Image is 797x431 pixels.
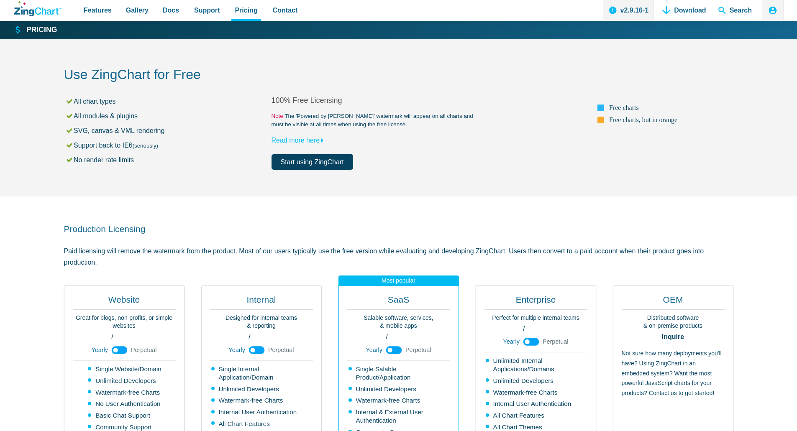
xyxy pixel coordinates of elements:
[486,411,587,420] li: All Chart Features
[272,112,479,129] small: The 'Powered by [PERSON_NAME]' watermark will appear on all charts and must be visible at all tim...
[366,347,382,353] span: Yearly
[484,314,587,322] p: Perfect for multiple internal teams
[272,96,479,105] h2: 100% Free Licensing
[268,347,294,353] span: Perpetual
[194,5,220,16] span: Support
[486,400,587,408] li: Internal User Authentication
[486,377,587,385] li: Unlimited Developers
[273,5,298,16] span: Contact
[64,66,733,85] h2: Use ZingChart for Free
[349,385,450,393] li: Unlimited Developers
[386,334,387,340] span: /
[65,96,272,107] li: All chart types
[349,396,450,405] li: Watermark-free Charts
[347,294,450,310] h2: SaaS
[126,5,149,16] span: Gallery
[73,314,176,330] p: Great for blogs, non-profits, or simple websites
[211,396,313,405] li: Watermark-free Charts
[14,25,57,35] a: Pricing
[349,365,450,382] li: Single Salable Product/Application
[272,113,285,119] span: Note:
[622,314,725,330] p: Distributed software & on-premise products
[249,334,250,340] span: /
[211,385,313,393] li: Unlimited Developers
[88,365,161,373] li: Single Website/Domain
[272,137,328,144] a: Read more here
[88,400,161,408] li: No User Authentication
[131,347,157,353] span: Perpetual
[65,110,272,122] li: All modules & plugins
[272,154,353,170] a: Start using ZingChart
[26,26,57,34] strong: Pricing
[88,388,161,397] li: Watermark-free Charts
[503,339,519,344] span: Yearly
[405,347,431,353] span: Perpetual
[88,411,161,420] li: Basic Chat Support
[88,377,161,385] li: Unlimited Developers
[14,1,62,16] a: ZingChart Logo. Click to return to the homepage
[91,347,108,353] span: Yearly
[543,339,569,344] span: Perpetual
[211,420,313,428] li: All Chart Features
[133,143,158,149] small: (seriously)
[484,294,587,310] h2: Enterprise
[211,408,313,416] li: Internal User Authentication
[486,388,587,397] li: Watermark-free Charts
[64,223,733,235] h2: Production Licensing
[235,5,257,16] span: Pricing
[64,245,733,268] p: Paid licensing will remove the watermark from the product. Most of our users typically use the fr...
[622,334,725,340] strong: Inquire
[111,334,113,340] span: /
[349,408,450,425] li: Internal & External User Authentication
[622,294,725,310] h2: OEM
[73,294,176,310] h2: Website
[84,5,112,16] span: Features
[523,325,525,332] span: /
[347,314,450,330] p: Salable software, services, & mobile apps
[210,294,313,310] h2: Internal
[211,365,313,382] li: Single Internal Application/Domain
[65,140,272,151] li: Support back to IE6
[163,5,179,16] span: Docs
[65,125,272,136] li: SVG, canvas & VML rendering
[486,357,587,373] li: Unlimited Internal Applications/Domains
[65,154,272,166] li: No render rate limits
[228,347,245,353] span: Yearly
[210,314,313,330] p: Designed for internal teams & reporting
